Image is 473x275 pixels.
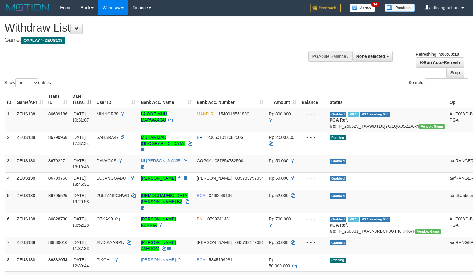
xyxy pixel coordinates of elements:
[5,91,14,108] th: ID
[207,217,231,221] span: Copy 0799241481 to clipboard
[269,158,288,163] span: Rp 50.000
[96,135,119,140] span: SAHARA47
[96,240,124,245] span: ANDIKAARPN
[14,108,46,132] td: ZEUS138
[302,257,325,263] div: - - -
[5,37,309,43] h4: Game:
[442,52,459,57] strong: 00:00:10
[269,240,288,245] span: Rp 50.000
[14,213,46,237] td: ZEUS138
[5,155,14,172] td: 3
[197,240,232,245] span: [PERSON_NAME]
[48,158,67,163] span: 86792271
[5,237,14,254] td: 7
[48,111,67,116] span: 86689186
[138,91,194,108] th: Bank Acc. Name: activate to sort column ascending
[269,111,291,116] span: Rp 800.000
[5,108,14,132] td: 1
[197,135,204,140] span: BRI
[72,217,89,227] span: [DATE] 10:52:28
[96,111,118,116] span: MINNOR38
[14,237,46,254] td: ZEUS138
[269,176,288,181] span: Rp 50.000
[5,22,309,34] h1: Withdraw List
[72,135,89,146] span: [DATE] 17:37:34
[5,190,14,213] td: 5
[327,91,447,108] th: Status
[215,158,243,163] span: Copy 087854782500 to clipboard
[141,217,176,227] a: [PERSON_NAME] KURNIA
[48,135,67,140] span: 86790968
[330,112,347,117] span: Grabbed
[327,108,447,132] td: TF_250829_TXAWDTDQYGZQ8OS2ZAR4
[207,135,243,140] span: Copy 206501011082506 to clipboard
[48,176,67,181] span: 86793766
[96,193,129,198] span: ZULFANPGNWD
[5,132,14,155] td: 2
[299,91,327,108] th: Balance
[141,176,176,181] a: [PERSON_NAME]
[330,176,347,181] span: Grabbed
[72,240,89,251] span: [DATE] 11:37:33
[269,193,288,198] span: Rp 52.000
[197,158,211,163] span: GOPAY
[330,118,348,129] b: PGA Ref. No:
[385,4,415,12] img: panduan.png
[94,91,138,108] th: User ID: activate to sort column ascending
[350,4,375,12] img: Button%20Memo.svg
[425,78,468,87] input: Search:
[72,111,89,122] span: [DATE] 10:31:07
[235,176,264,181] span: Copy 085783797834 to clipboard
[141,240,176,251] a: [PERSON_NAME] ZAHROM
[302,239,325,245] div: - - -
[330,217,347,222] span: Grabbed
[409,78,468,87] label: Search:
[360,112,390,117] span: PGA Pending
[96,158,116,163] span: DAVAGAS
[96,176,128,181] span: BUJANGGABUT
[209,257,233,262] span: Copy 5345199281 to clipboard
[197,217,204,221] span: BNI
[266,91,299,108] th: Amount: activate to sort column ascending
[330,193,347,199] span: Grabbed
[72,193,89,204] span: [DATE] 19:29:58
[302,111,325,117] div: - - -
[14,91,46,108] th: Game/API: activate to sort column ascending
[197,176,232,181] span: [PERSON_NAME]
[330,240,347,245] span: Grabbed
[352,51,393,62] button: None selected
[416,57,464,68] a: Run Auto-Refresh
[96,217,113,221] span: OTKA99
[5,78,51,87] label: Show entries
[218,111,249,116] span: Copy 1540016561890 to clipboard
[197,111,215,116] span: MANDIRI
[96,257,113,262] span: PIKCHU
[194,91,266,108] th: Bank Acc. Number: activate to sort column ascending
[302,216,325,222] div: - - -
[141,111,167,122] a: LA ODE MUH MARWAAGU
[356,54,385,59] span: None selected
[14,190,46,213] td: ZEUS138
[235,240,264,245] span: Copy 085732179681 to clipboard
[72,158,89,169] span: [DATE] 18:10:48
[48,217,67,221] span: 86828730
[48,240,67,245] span: 86830016
[141,193,188,204] a: [DEMOGRAPHIC_DATA][PERSON_NAME] BA
[15,78,38,87] select: Showentries
[14,172,46,190] td: ZEUS138
[141,135,185,146] a: MUHAMMAD [GEOGRAPHIC_DATA]
[14,132,46,155] td: ZEUS138
[5,254,14,271] td: 8
[14,155,46,172] td: ZEUS138
[419,124,445,129] span: Vendor URL: https://trx31.1velocity.biz
[348,112,358,117] span: Marked by aafkaynarin
[72,176,89,187] span: [DATE] 18:46:31
[5,3,51,12] img: MOTION_logo.png
[5,172,14,190] td: 4
[5,213,14,237] td: 6
[360,217,390,222] span: PGA Pending
[269,257,290,268] span: Rp 50.000.000
[327,213,447,237] td: TF_250831_TXA5NJRBCF8GT48KFXVF
[48,193,67,198] span: 86795525
[302,134,325,140] div: - - -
